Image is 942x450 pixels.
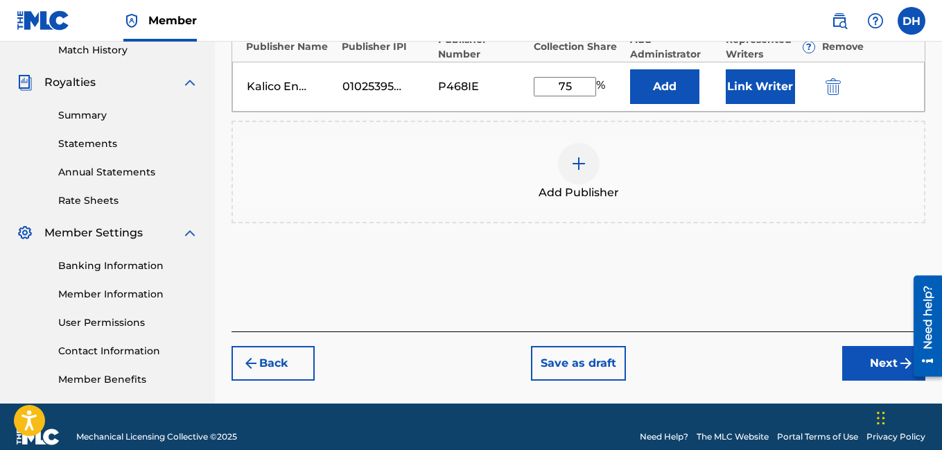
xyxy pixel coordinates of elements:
[246,40,335,54] div: Publisher Name
[803,42,814,53] span: ?
[822,40,911,54] div: Remove
[342,40,430,54] div: Publisher IPI
[534,40,622,54] div: Collection Share
[58,287,198,302] a: Member Information
[76,431,237,443] span: Mechanical Licensing Collective © 2025
[570,155,587,172] img: add
[58,193,198,208] a: Rate Sheets
[58,315,198,330] a: User Permissions
[58,137,198,151] a: Statements
[17,74,33,91] img: Royalties
[182,225,198,241] img: expand
[17,429,60,445] img: logo
[898,7,925,35] div: User Menu
[123,12,140,29] img: Top Rightsholder
[826,7,853,35] a: Public Search
[630,69,699,104] button: Add
[898,355,914,372] img: f7272a7cc735f4ea7f67.svg
[877,397,885,439] div: Drag
[903,270,942,382] iframe: Resource Center
[630,33,719,62] div: Add Administrator
[182,74,198,91] img: expand
[831,12,848,29] img: search
[58,165,198,180] a: Annual Statements
[58,43,198,58] a: Match History
[44,74,96,91] span: Royalties
[539,184,619,201] span: Add Publisher
[640,431,688,443] a: Need Help?
[44,225,143,241] span: Member Settings
[17,225,33,241] img: Member Settings
[873,383,942,450] iframe: Chat Widget
[58,344,198,358] a: Contact Information
[438,33,527,62] div: Publisher Number
[596,77,609,96] span: %
[867,12,884,29] img: help
[862,7,889,35] div: Help
[866,431,925,443] a: Privacy Policy
[777,431,858,443] a: Portal Terms of Use
[58,372,198,387] a: Member Benefits
[726,33,814,62] div: Represented Writers
[232,346,315,381] button: Back
[243,355,259,372] img: 7ee5dd4eb1f8a8e3ef2f.svg
[842,346,925,381] button: Next
[58,108,198,123] a: Summary
[697,431,769,443] a: The MLC Website
[726,69,795,104] button: Link Writer
[531,346,626,381] button: Save as draft
[58,259,198,273] a: Banking Information
[17,10,70,31] img: MLC Logo
[148,12,197,28] span: Member
[826,78,841,95] img: 12a2ab48e56ec057fbd8.svg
